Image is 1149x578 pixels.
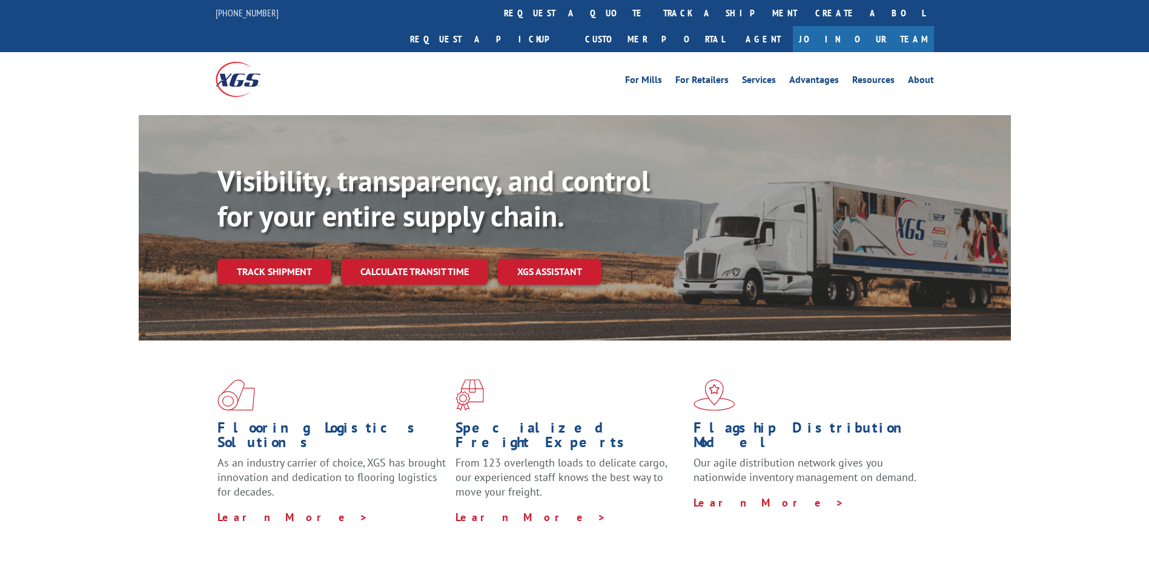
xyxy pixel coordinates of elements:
a: XGS ASSISTANT [498,259,601,285]
a: For Mills [625,75,662,88]
a: Learn More > [694,496,844,510]
span: Our agile distribution network gives you nationwide inventory management on demand. [694,456,916,484]
a: Track shipment [217,259,331,284]
span: As an industry carrier of choice, XGS has brought innovation and dedication to flooring logistics... [217,456,446,499]
a: Calculate transit time [341,259,488,285]
a: Agent [733,26,793,52]
a: For Retailers [675,75,729,88]
a: [PHONE_NUMBER] [216,7,279,19]
a: Learn More > [455,510,606,524]
img: xgs-icon-total-supply-chain-intelligence-red [217,379,255,411]
a: Request a pickup [401,26,576,52]
a: Resources [852,75,895,88]
b: Visibility, transparency, and control for your entire supply chain. [217,162,650,234]
a: Customer Portal [576,26,733,52]
a: Join Our Team [793,26,934,52]
h1: Flooring Logistics Solutions [217,420,446,456]
a: Learn More > [217,510,368,524]
h1: Flagship Distribution Model [694,420,922,456]
img: xgs-icon-focused-on-flooring-red [455,379,484,411]
p: From 123 overlength loads to delicate cargo, our experienced staff knows the best way to move you... [455,456,684,510]
img: xgs-icon-flagship-distribution-model-red [694,379,735,411]
a: About [908,75,934,88]
a: Advantages [789,75,839,88]
h1: Specialized Freight Experts [455,420,684,456]
a: Services [742,75,776,88]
